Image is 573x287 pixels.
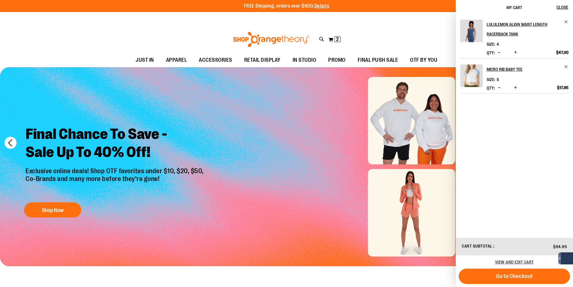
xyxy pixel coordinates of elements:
a: FINAL PUSH SALE [352,53,404,67]
span: 2 [336,36,339,42]
span: OTF BY YOU [410,53,437,67]
li: Product [460,20,568,58]
button: Decrease product quantity [496,50,502,56]
h2: Micro Rib Baby Tee [487,64,560,74]
button: Increase product quantity [513,50,519,56]
img: Micro Rib Baby Tee [460,64,483,87]
span: JUST IN [136,53,154,67]
dt: Size [487,42,495,47]
a: Micro Rib Baby Tee [460,64,483,91]
a: OTF BY YOU [404,53,443,67]
span: Close [556,5,568,10]
dt: Size [487,77,495,82]
a: lululemon Align Waist Length Racerback Tank [487,20,568,39]
button: Decrease product quantity [496,85,502,91]
p: FREE Shipping, orders over $600. [244,3,329,10]
span: ACCESSORIES [199,53,232,67]
a: APPAREL [160,53,193,67]
a: JUST IN [130,53,160,67]
span: IN STUDIO [293,53,316,67]
span: $17.95 [557,85,568,90]
span: FINAL PUSH SALE [358,53,398,67]
img: lululemon Align Waist Length Racerback Tank [460,20,483,42]
span: APPAREL [166,53,187,67]
label: Qty [487,50,495,55]
span: $47.00 [556,50,568,55]
label: Qty [487,86,495,90]
h2: lululemon Align Waist Length Racerback Tank [487,20,560,39]
span: 4 [497,42,499,47]
a: Remove item [564,64,568,69]
button: Increase product quantity [513,85,519,91]
span: $64.95 [553,244,567,249]
img: Shop Orangetheory [232,32,310,47]
a: IN STUDIO [287,53,322,67]
a: Micro Rib Baby Tee [487,64,568,74]
span: My Cart [507,5,522,10]
a: PROMO [322,53,352,67]
p: Exclusive online deals! Shop OTF favorites under $10, $20, $50, Co-Brands and many more before th... [21,167,210,197]
a: View and edit cart [495,260,534,264]
span: S [497,77,499,82]
a: Details [314,3,329,9]
li: Product [460,58,568,94]
button: Shop Now [24,202,81,217]
a: ACCESSORIES [193,53,238,67]
span: RETAIL DISPLAY [244,53,281,67]
span: PROMO [328,53,346,67]
span: Go to Checkout [496,273,533,279]
button: prev [5,137,17,149]
a: Remove item [564,20,568,24]
a: RETAIL DISPLAY [238,53,287,67]
button: Go to Checkout [459,269,570,284]
a: lululemon Align Waist Length Racerback Tank [460,20,483,46]
a: Final Chance To Save -Sale Up To 40% Off! Exclusive online deals! Shop OTF favorites under $10, $... [21,120,210,221]
span: Cart Subtotal [462,244,492,248]
h2: Final Chance To Save - Sale Up To 40% Off! [21,120,210,167]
